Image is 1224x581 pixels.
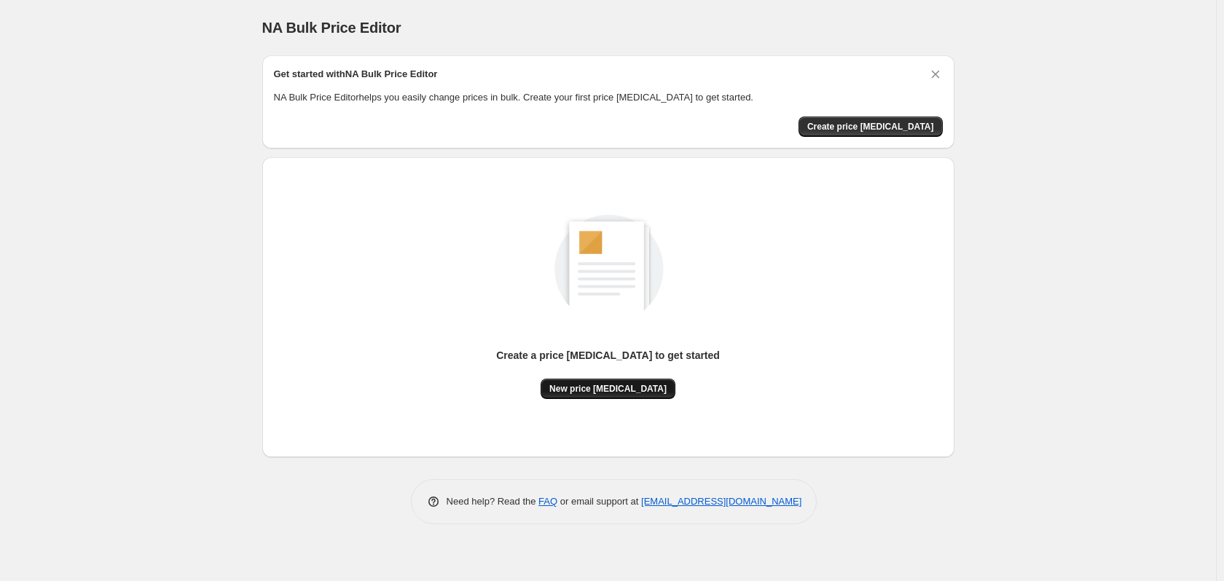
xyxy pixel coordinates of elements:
a: FAQ [538,496,557,507]
a: [EMAIL_ADDRESS][DOMAIN_NAME] [641,496,801,507]
h2: Get started with NA Bulk Price Editor [274,67,438,82]
p: Create a price [MEDICAL_DATA] to get started [496,348,720,363]
button: Dismiss card [928,67,943,82]
button: New price [MEDICAL_DATA] [541,379,675,399]
span: NA Bulk Price Editor [262,20,401,36]
span: Create price [MEDICAL_DATA] [807,121,934,133]
span: or email support at [557,496,641,507]
p: NA Bulk Price Editor helps you easily change prices in bulk. Create your first price [MEDICAL_DAT... [274,90,943,105]
button: Create price change job [799,116,943,137]
span: New price [MEDICAL_DATA] [549,383,667,395]
span: Need help? Read the [447,496,539,507]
